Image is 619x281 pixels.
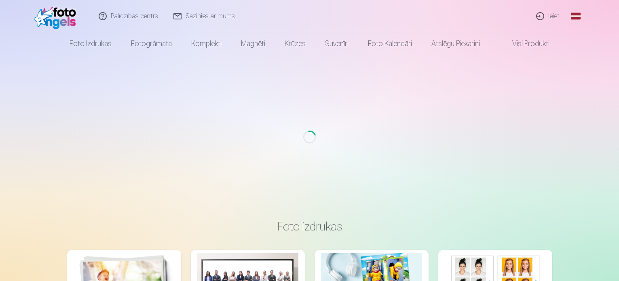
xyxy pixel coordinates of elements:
a: Foto kalendāri [358,32,422,55]
h3: Foto izdrukas [74,219,546,234]
img: /fa1 [34,3,80,29]
a: Foto izdrukas [60,32,121,55]
a: Fotogrāmata [121,32,182,55]
a: Atslēgu piekariņi [422,32,490,55]
a: Krūzes [275,32,315,55]
a: Suvenīri [315,32,358,55]
a: Komplekti [182,32,231,55]
a: Magnēti [231,32,275,55]
a: Visi produkti [490,32,559,55]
